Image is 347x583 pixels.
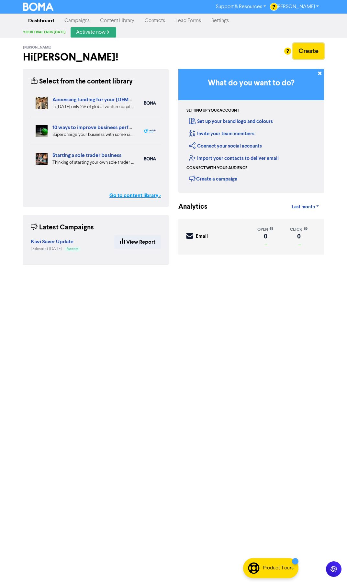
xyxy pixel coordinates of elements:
a: Invite your team members [189,131,254,137]
div: Connect with your audience [186,165,247,171]
a: Activate now [71,27,116,38]
a: Contacts [140,14,170,27]
div: 0 [290,234,308,239]
img: boma [144,157,156,160]
div: Your trial ends [DATE] [23,30,71,35]
span: Last month [292,204,315,210]
a: [PERSON_NAME] [271,2,324,12]
iframe: Chat Widget [315,552,347,583]
div: Latest Campaigns [31,223,94,233]
h2: Hi [PERSON_NAME] ! [23,51,169,63]
img: BOMA Logo [23,3,53,11]
a: Support & Resources [211,2,271,12]
a: Go to content library > [109,192,161,199]
span: [PERSON_NAME] [23,45,51,50]
div: Setting up your account [186,108,239,114]
a: Import your contacts to deliver email [189,155,279,161]
div: Email [196,233,208,240]
a: Accessing funding for your [DEMOGRAPHIC_DATA]-led businesses [52,96,210,103]
span: _ [297,241,301,246]
button: Create [293,43,324,59]
div: Create a campaign [189,174,237,183]
a: Dashboard [23,14,59,27]
a: Last month [286,201,324,214]
a: Content Library [95,14,140,27]
strong: Kiwi Saver Update [31,238,73,245]
div: Supercharge your business with some simple tips. Eliminate distractions & bad customers, get a pl... [52,131,134,138]
div: 0 [257,234,274,239]
div: Thinking of starting your own sole trader business? The Sole Trader Toolkit from the Ministry of ... [52,159,134,166]
div: Delivered [DATE] [31,246,81,252]
div: Analytics [178,202,195,212]
div: click [290,226,308,233]
div: Getting Started in BOMA [178,69,324,193]
a: Lead Forms [170,14,206,27]
a: 10 ways to improve business performance [52,124,149,131]
a: Connect your social accounts [189,143,262,149]
a: Set up your brand logo and colours [189,118,273,125]
h3: What do you want to do? [188,79,314,88]
a: Kiwi Saver Update [31,239,73,245]
img: spotlight [144,129,156,133]
div: Select from the content library [31,77,133,87]
div: In 2024 only 2% of global venture capital funding went to female-only founding teams. We highligh... [52,104,134,110]
a: Campaigns [59,14,95,27]
span: _ [263,241,267,246]
div: open [257,226,274,233]
a: Starting a sole trader business [52,152,121,159]
img: boma [144,101,156,105]
span: Success [67,247,78,251]
a: Settings [206,14,234,27]
a: View Report [114,235,161,249]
